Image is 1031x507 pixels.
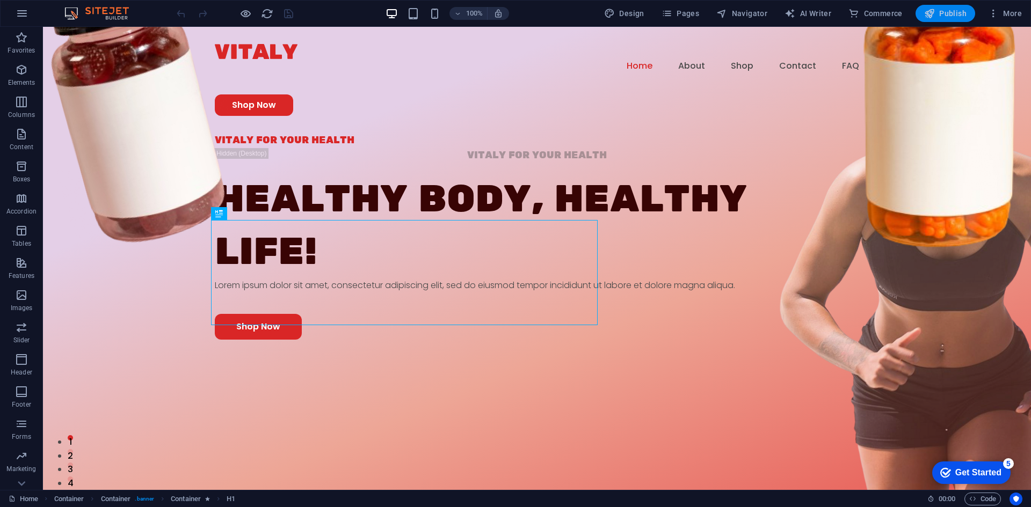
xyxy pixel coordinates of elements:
[604,8,644,19] span: Design
[62,7,142,20] img: Editor Logo
[205,496,210,502] i: Element contains an animation
[946,495,948,503] span: :
[916,5,975,22] button: Publish
[13,336,30,344] p: Slider
[493,9,503,18] i: On resize automatically adjust zoom level to fit chosen device.
[171,493,201,505] span: Click to select. Double-click to edit
[239,7,252,20] button: Click here to leave preview mode and continue editing
[227,493,235,505] span: Click to select. Double-click to edit
[9,271,34,280] p: Features
[988,8,1022,19] span: More
[8,111,35,119] p: Columns
[261,8,273,20] i: Reload page
[12,239,31,248] p: Tables
[135,493,154,505] span: . banner
[716,8,767,19] span: Navigator
[25,408,30,414] button: 1
[466,7,483,20] h6: 100%
[54,493,236,505] nav: breadcrumb
[54,493,84,505] span: Click to select. Double-click to edit
[11,304,33,312] p: Images
[600,5,649,22] div: Design (Ctrl+Alt+Y)
[712,5,772,22] button: Navigator
[9,5,87,28] div: Get Started 5 items remaining, 0% complete
[101,493,131,505] span: Click to select. Double-click to edit
[927,493,956,505] h6: Session time
[25,436,30,441] button: 3
[449,7,488,20] button: 100%
[12,400,31,409] p: Footer
[6,207,37,216] p: Accordion
[848,8,903,19] span: Commerce
[10,143,33,151] p: Content
[657,5,703,22] button: Pages
[6,465,36,473] p: Marketing
[1010,493,1022,505] button: Usercentrics
[662,8,699,19] span: Pages
[939,493,955,505] span: 00 00
[11,368,32,377] p: Header
[13,175,31,183] p: Boxes
[12,432,31,441] p: Forms
[8,46,35,55] p: Favorites
[9,493,38,505] a: Click to cancel selection. Double-click to open Pages
[8,78,35,87] p: Elements
[844,5,907,22] button: Commerce
[924,8,967,19] span: Publish
[969,493,996,505] span: Code
[785,8,831,19] span: AI Writer
[600,5,649,22] button: Design
[964,493,1001,505] button: Code
[79,2,90,13] div: 5
[984,5,1026,22] button: More
[25,450,30,455] button: 4
[25,422,30,428] button: 2
[780,5,836,22] button: AI Writer
[32,12,78,21] div: Get Started
[260,7,273,20] button: reload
